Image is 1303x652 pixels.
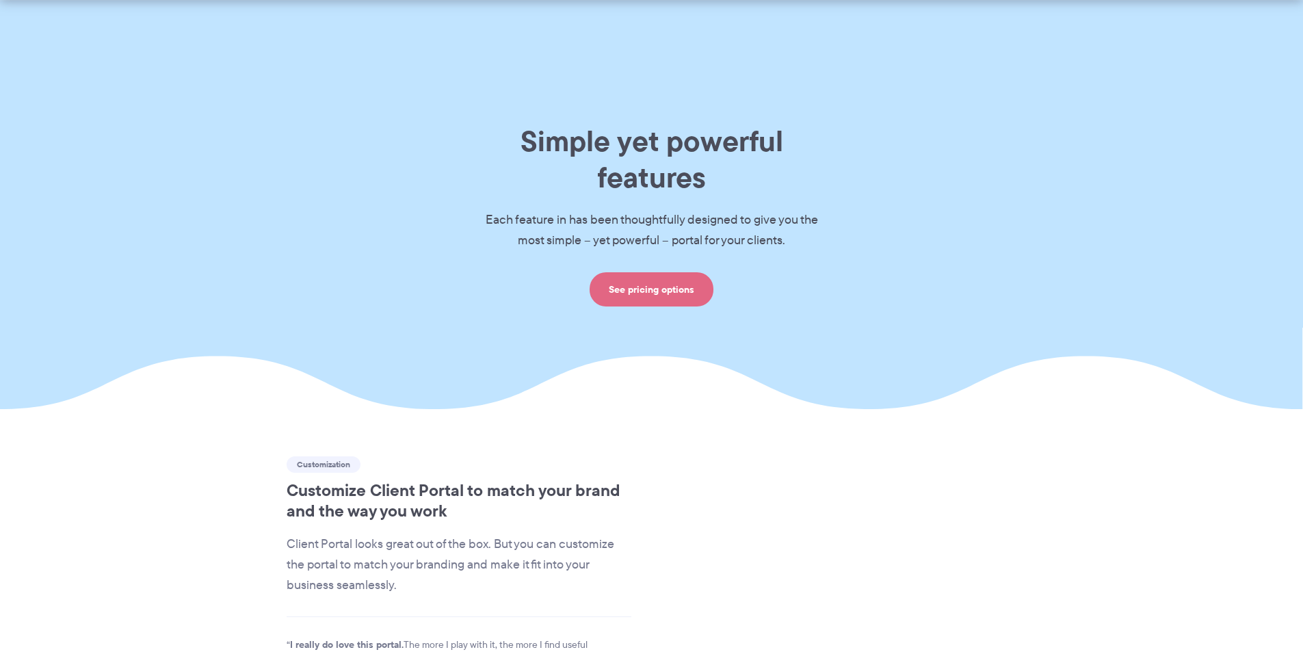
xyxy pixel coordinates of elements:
p: Client Portal looks great out of the box. But you can customize the portal to match your branding... [287,534,632,596]
p: Each feature in has been thoughtfully designed to give you the most simple – yet powerful – porta... [464,210,840,251]
strong: I really do love this portal. [290,637,404,652]
span: Customization [287,456,360,473]
h2: Customize Client Portal to match your brand and the way you work [287,480,632,521]
a: See pricing options [590,272,713,307]
h1: Simple yet powerful features [464,123,840,196]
